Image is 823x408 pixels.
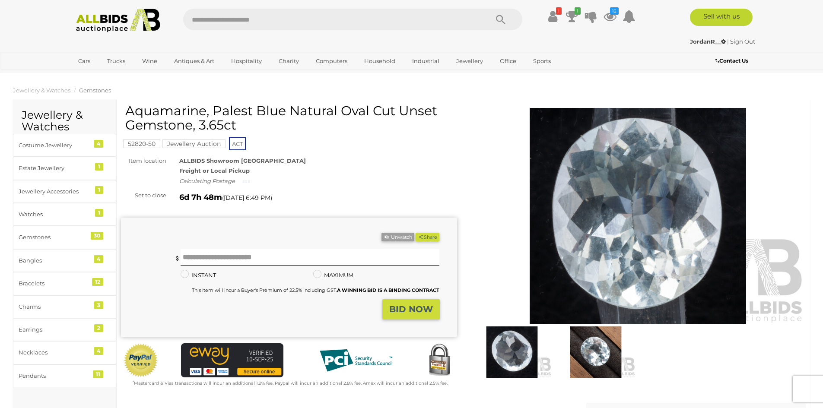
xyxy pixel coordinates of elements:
[13,87,70,94] a: Jewellery & Watches
[381,233,414,242] button: Unwatch
[92,278,103,286] div: 12
[19,140,90,150] div: Costume Jewellery
[13,226,116,249] a: Gemstones 30
[451,54,489,68] a: Jewellery
[162,140,226,147] a: Jewellery Auction
[125,104,455,132] h1: Aquamarine, Palest Blue Natural Oval Cut Unset Gemstone, 3.65ct
[22,109,108,133] h2: Jewellery & Watches
[95,209,103,217] div: 1
[13,203,116,226] a: Watches 1
[13,364,116,387] a: Pendants 11
[416,233,439,242] button: Share
[13,272,116,295] a: Bracelets 12
[93,370,103,378] div: 11
[730,38,755,45] a: Sign Out
[162,139,226,148] mark: Jewellery Auction
[715,57,748,64] b: Contact Us
[381,233,414,242] li: Unwatch this item
[556,326,636,378] img: Aquamarine, Palest Blue Natural Oval Cut Unset Gemstone, 3.65ct
[19,209,90,219] div: Watches
[94,347,103,355] div: 4
[422,343,457,378] img: Secured by Rapid SSL
[181,270,216,280] label: INSTANT
[690,38,726,45] strong: JordanR__
[13,341,116,364] a: Necklaces 4
[690,38,727,45] a: JordanR__
[19,187,90,196] div: Jewellery Accessories
[179,177,235,184] i: Calculating Postage
[19,325,90,335] div: Earrings
[382,299,440,319] button: BID NOW
[13,295,116,318] a: Charms 3
[527,54,556,68] a: Sports
[243,179,250,184] img: small-loading.gif
[226,54,267,68] a: Hospitality
[179,157,306,164] strong: ALLBIDS Showroom [GEOGRAPHIC_DATA]
[407,54,445,68] a: Industrial
[102,54,131,68] a: Trucks
[94,140,103,148] div: 4
[604,9,616,24] a: 12
[114,190,173,200] div: Set to close
[133,380,448,386] small: Mastercard & Visa transactions will incur an additional 1.9% fee. Paypal will incur an additional...
[310,54,353,68] a: Computers
[575,7,581,15] i: 1
[123,140,160,147] a: 52820-50
[137,54,163,68] a: Wine
[19,348,90,357] div: Necklaces
[229,137,246,150] span: ACT
[715,56,750,66] a: Contact Us
[389,304,433,314] strong: BID NOW
[19,232,90,242] div: Gemstones
[556,7,562,15] i: !
[123,343,159,378] img: Official PayPal Seal
[94,301,103,309] div: 3
[123,139,160,148] mark: 52820-50
[19,256,90,266] div: Bangles
[313,270,353,280] label: MAXIMUM
[727,38,729,45] span: |
[73,54,96,68] a: Cars
[470,108,806,324] img: Aquamarine, Palest Blue Natural Oval Cut Unset Gemstone, 3.65ct
[610,7,619,15] i: 12
[494,54,522,68] a: Office
[222,194,272,201] span: ( )
[19,302,90,312] div: Charms
[472,326,552,378] img: Aquamarine, Palest Blue Natural Oval Cut Unset Gemstone, 3.65ct
[566,9,578,24] a: 1
[13,180,116,203] a: Jewellery Accessories 1
[179,167,250,174] strong: Freight or Local Pickup
[273,54,305,68] a: Charity
[224,194,270,202] span: [DATE] 6:49 PM
[95,186,103,194] div: 1
[313,343,399,378] img: PCI DSS compliant
[192,287,439,293] small: This Item will incur a Buyer's Premium of 22.5% including GST.
[94,324,103,332] div: 2
[13,157,116,180] a: Estate Jewellery 1
[359,54,401,68] a: Household
[73,68,145,82] a: [GEOGRAPHIC_DATA]
[79,87,111,94] a: Gemstones
[114,156,173,166] div: Item location
[91,232,103,240] div: 30
[19,278,90,288] div: Bracelets
[179,193,222,202] strong: 6d 7h 48m
[181,343,283,377] img: eWAY Payment Gateway
[479,9,522,30] button: Search
[19,371,90,381] div: Pendants
[337,287,439,293] b: A WINNING BID IS A BINDING CONTRACT
[690,9,753,26] a: Sell with us
[168,54,220,68] a: Antiques & Art
[13,318,116,341] a: Earrings 2
[95,163,103,171] div: 1
[13,134,116,157] a: Costume Jewellery 4
[71,9,165,32] img: Allbids.com.au
[13,249,116,272] a: Bangles 4
[547,9,559,24] a: !
[94,255,103,263] div: 4
[19,163,90,173] div: Estate Jewellery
